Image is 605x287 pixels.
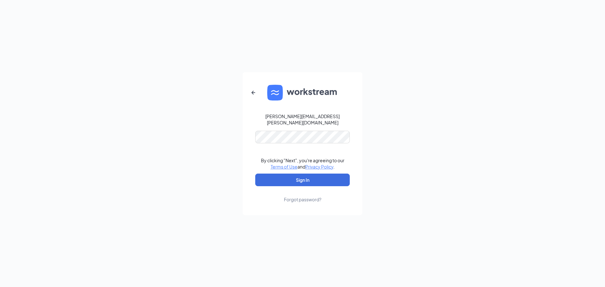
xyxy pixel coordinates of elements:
a: Privacy Policy [305,164,333,169]
svg: ArrowLeftNew [250,89,257,96]
div: By clicking "Next", you're agreeing to our and . [261,157,344,170]
a: Terms of Use [271,164,297,169]
div: [PERSON_NAME][EMAIL_ADDRESS][PERSON_NAME][DOMAIN_NAME] [255,113,350,126]
a: Forgot password? [284,186,321,203]
button: Sign In [255,174,350,186]
button: ArrowLeftNew [246,85,261,100]
div: Forgot password? [284,196,321,203]
img: WS logo and Workstream text [267,85,338,100]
